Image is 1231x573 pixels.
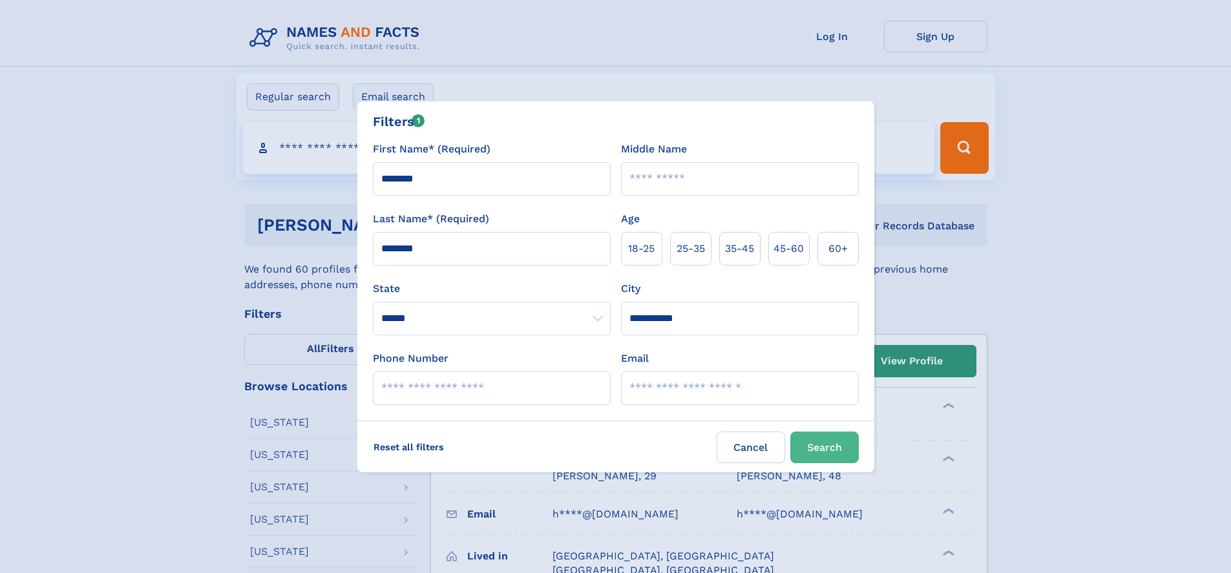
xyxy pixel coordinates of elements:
label: Reset all filters [365,432,452,463]
span: 60+ [828,241,848,256]
label: First Name* (Required) [373,141,490,157]
label: Last Name* (Required) [373,211,489,227]
span: 35‑45 [725,241,754,256]
span: 18‑25 [628,241,655,256]
div: Filters [373,112,425,131]
span: 25‑35 [677,241,705,256]
label: Cancel [717,432,785,463]
label: Email [621,351,649,366]
label: State [373,281,611,297]
label: Age [621,211,640,227]
button: Search [790,432,859,463]
label: City [621,281,640,297]
label: Phone Number [373,351,448,366]
label: Middle Name [621,141,687,157]
span: 45‑60 [773,241,804,256]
